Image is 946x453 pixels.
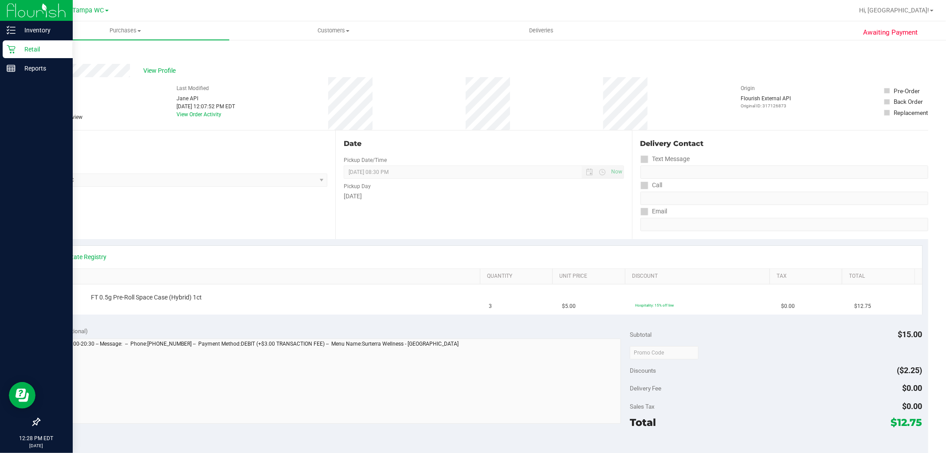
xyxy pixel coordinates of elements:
p: Inventory [16,25,69,35]
inline-svg: Retail [7,45,16,54]
span: $12.75 [891,416,922,429]
iframe: Resource center [9,382,35,409]
a: Unit Price [560,273,622,280]
span: Hospitality: 15% off line [635,303,674,307]
input: Format: (999) 999-9999 [640,165,928,179]
div: [DATE] [344,192,624,201]
div: Pre-Order [894,87,920,95]
span: Delivery Fee [630,385,661,392]
a: Purchases [21,21,229,40]
span: Hi, [GEOGRAPHIC_DATA]! [859,7,929,14]
span: Customers [230,27,437,35]
label: Pickup Day [344,182,371,190]
span: Tampa WC [73,7,104,14]
label: Call [640,179,663,192]
span: $12.75 [854,302,871,311]
label: Pickup Date/Time [344,156,387,164]
div: Date [344,138,624,149]
input: Promo Code [630,346,699,359]
div: Back Order [894,97,923,106]
a: Total [849,273,911,280]
span: Awaiting Payment [863,28,918,38]
p: Original ID: 317126873 [741,102,791,109]
span: ($2.25) [897,366,922,375]
a: Tax [777,273,839,280]
p: Reports [16,63,69,74]
p: [DATE] [4,442,69,449]
inline-svg: Reports [7,64,16,73]
span: Subtotal [630,331,652,338]
span: $15.00 [898,330,922,339]
a: View Order Activity [177,111,221,118]
span: 3 [489,302,492,311]
a: Deliveries [437,21,645,40]
span: FT 0.5g Pre-Roll Space Case (Hybrid) 1ct [91,293,202,302]
a: Quantity [487,273,549,280]
span: $0.00 [903,402,922,411]
a: Discount [632,273,766,280]
div: [DATE] 12:07:52 PM EDT [177,102,235,110]
span: Deliveries [517,27,565,35]
div: Location [39,138,327,149]
span: $5.00 [562,302,576,311]
inline-svg: Inventory [7,26,16,35]
span: $0.00 [903,383,922,393]
div: Jane API [177,95,235,102]
span: $0.00 [781,302,795,311]
div: Delivery Contact [640,138,928,149]
label: Last Modified [177,84,209,92]
label: Origin [741,84,755,92]
div: Flourish External API [741,95,791,109]
a: SKU [52,273,477,280]
span: View Profile [143,66,179,75]
p: 12:28 PM EDT [4,434,69,442]
label: Text Message [640,153,690,165]
input: Format: (999) 999-9999 [640,192,928,205]
span: Purchases [21,27,229,35]
a: Customers [229,21,437,40]
p: Retail [16,44,69,55]
a: View State Registry [54,252,107,261]
span: Sales Tax [630,403,655,410]
span: Total [630,416,656,429]
div: Replacement [894,108,928,117]
label: Email [640,205,667,218]
span: Discounts [630,362,656,378]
